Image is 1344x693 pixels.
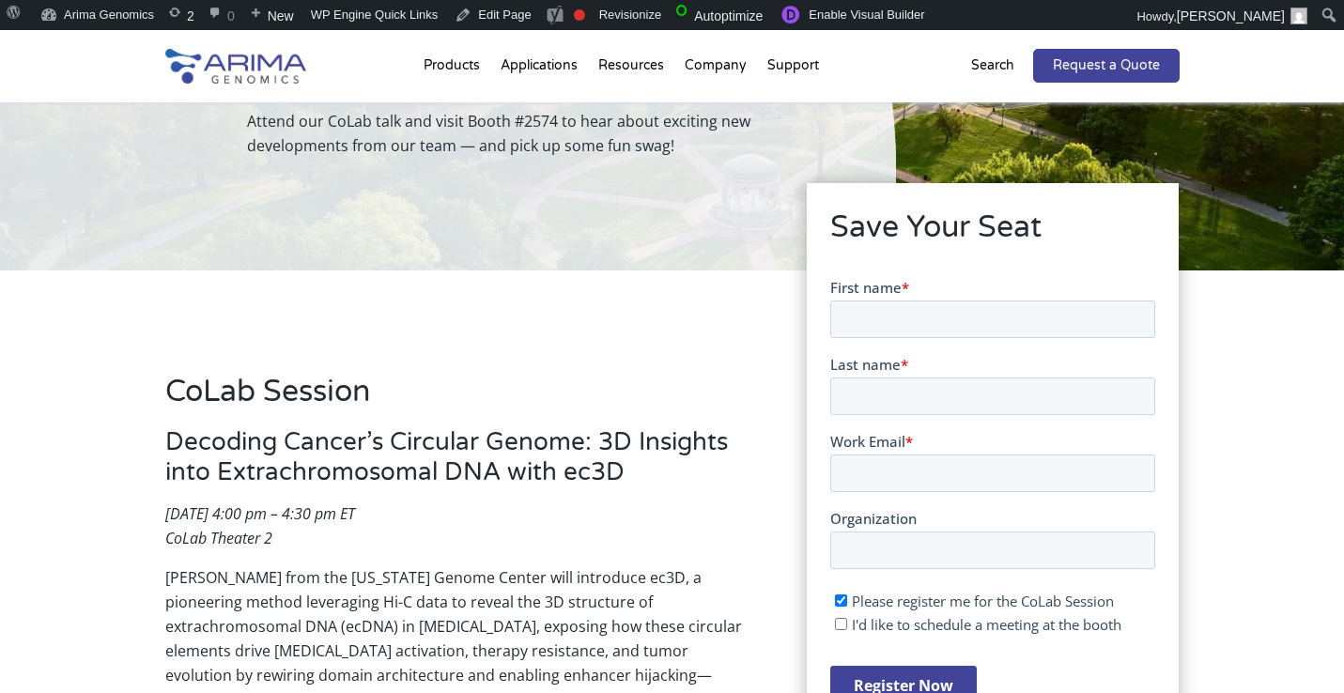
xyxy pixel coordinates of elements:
h2: CoLab Session [165,371,751,427]
span: [PERSON_NAME] [1177,8,1285,23]
em: CoLab Theater 2 [165,528,272,548]
h3: Decoding Cancer’s Circular Genome: 3D Insights into Extrachromosomal DNA with ec3D [165,427,751,501]
p: Search [971,54,1014,78]
p: Attend our CoLab talk and visit Booth #2574 to hear about exciting new developments from our team... [247,109,801,158]
em: [DATE] 4:00 pm – 4:30 pm ET [165,503,355,524]
img: Arima-Genomics-logo [165,49,306,84]
a: Request a Quote [1033,49,1180,83]
h2: Save Your Seat [830,207,1155,263]
div: Focus keyphrase not set [574,9,585,21]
